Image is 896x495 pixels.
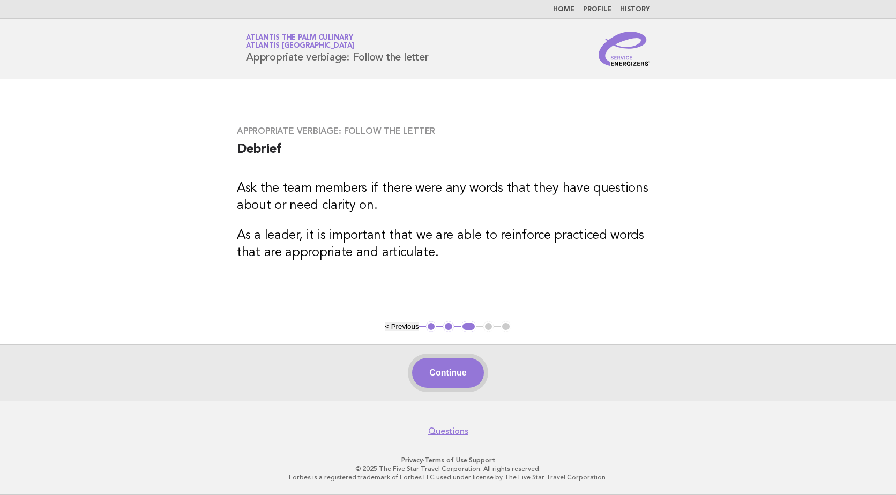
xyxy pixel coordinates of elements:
[424,456,467,464] a: Terms of Use
[426,321,437,332] button: 1
[237,126,659,137] h3: Appropriate verbiage: Follow the letter
[443,321,454,332] button: 2
[120,456,776,464] p: · ·
[553,6,574,13] a: Home
[120,464,776,473] p: © 2025 The Five Star Travel Corporation. All rights reserved.
[469,456,495,464] a: Support
[237,227,659,261] h3: As a leader, it is important that we are able to reinforce practiced words that are appropriate a...
[246,35,428,63] h1: Appropriate verbiage: Follow the letter
[246,34,354,49] a: Atlantis The Palm CulinaryAtlantis [GEOGRAPHIC_DATA]
[412,358,483,388] button: Continue
[237,141,659,167] h2: Debrief
[120,473,776,482] p: Forbes is a registered trademark of Forbes LLC used under license by The Five Star Travel Corpora...
[401,456,423,464] a: Privacy
[461,321,476,332] button: 3
[428,426,468,437] a: Questions
[246,43,354,50] span: Atlantis [GEOGRAPHIC_DATA]
[599,32,650,66] img: Service Energizers
[385,322,419,331] button: < Previous
[237,180,659,214] h3: Ask the team members if there were any words that they have questions about or need clarity on.
[583,6,611,13] a: Profile
[620,6,650,13] a: History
